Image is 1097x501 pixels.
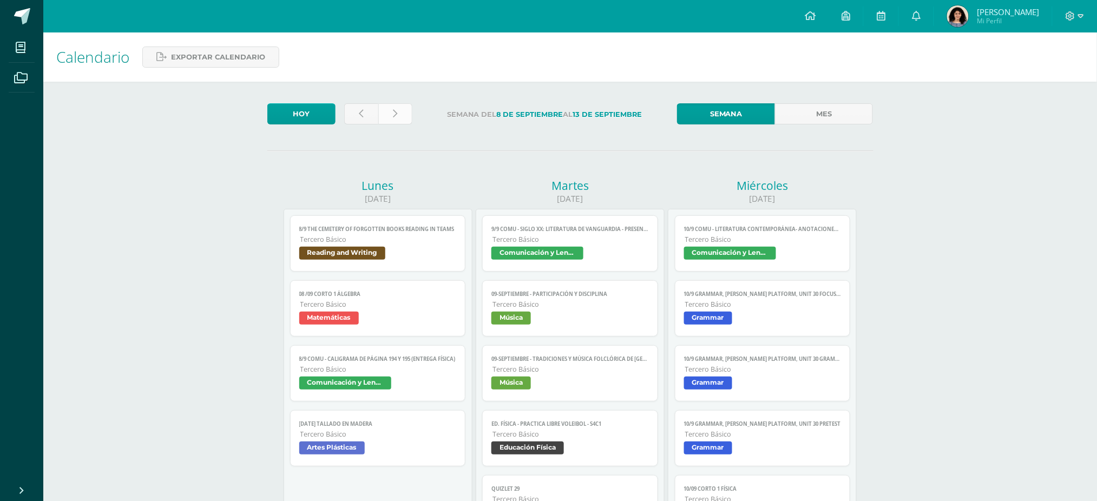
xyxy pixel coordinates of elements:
[56,47,129,67] span: Calendario
[482,410,658,466] a: Ed. Física - PRACTICA LIBRE Voleibol - S4C1Tercero BásicoEducación Física
[685,365,842,374] span: Tercero Básico
[491,441,564,454] span: Educación Física
[492,365,649,374] span: Tercero Básico
[685,235,842,244] span: Tercero Básico
[300,365,457,374] span: Tercero Básico
[977,16,1039,25] span: Mi Perfil
[573,110,642,118] strong: 13 de Septiembre
[491,226,649,233] span: 9/9 COMU - Siglo XX: Literatura de Vanguardia - presentación
[684,312,732,325] span: Grammar
[482,215,658,272] a: 9/9 COMU - Siglo XX: Literatura de Vanguardia - presentaciónTercero BásicoComunicación y Lenguaje
[299,355,457,362] span: 8/9 COMU - Caligrama de página 194 y 195 (Entrega física)
[284,178,472,193] div: Lunes
[492,300,649,309] span: Tercero Básico
[284,193,472,205] div: [DATE]
[299,247,385,260] span: Reading and Writing
[684,420,842,427] span: 10/9 Grammar, [PERSON_NAME] platform, Unit 30 pretest
[675,410,851,466] a: 10/9 Grammar, [PERSON_NAME] platform, Unit 30 pretestTercero BásicoGrammar
[300,300,457,309] span: Tercero Básico
[684,355,842,362] span: 10/9 Grammar, [PERSON_NAME] Platform, Unit 30 Grammar in context reading comprehension
[491,291,649,298] span: 09-septiembre - Participación y disciplina
[142,47,279,68] a: Exportar calendario
[290,345,466,401] a: 8/9 COMU - Caligrama de página 194 y 195 (Entrega física)Tercero BásicoComunicación y Lenguaje
[685,430,842,439] span: Tercero Básico
[947,5,969,27] img: c6b917f75c4b84743c6c97cb0b98f408.png
[775,103,873,124] a: Mes
[482,280,658,337] a: 09-septiembre - Participación y disciplinaTercero BásicoMúsica
[675,280,851,337] a: 10/9 Grammar, [PERSON_NAME] Platform, Unit 30 Focused practice ATercero BásicoGrammar
[299,226,457,233] span: 8/9 The Cemetery of Forgotten books reading in TEAMS
[491,485,649,492] span: Quizlet 29
[476,178,665,193] div: Martes
[684,291,842,298] span: 10/9 Grammar, [PERSON_NAME] Platform, Unit 30 Focused practice A
[684,226,842,233] span: 10/9 COMU - Literatura contemporánea- Anotaciones en el cuaderno.
[491,312,531,325] span: Música
[491,247,583,260] span: Comunicación y Lenguaje
[492,235,649,244] span: Tercero Básico
[684,247,776,260] span: Comunicación y Lenguaje
[290,410,466,466] a: [DATE] tallado en maderaTercero BásicoArtes Plásticas
[677,103,775,124] a: Semana
[299,291,457,298] span: 08 /09 Corto 1 Álgebra
[496,110,563,118] strong: 8 de Septiembre
[675,215,851,272] a: 10/9 COMU - Literatura contemporánea- Anotaciones en el cuaderno.Tercero BásicoComunicación y Len...
[491,355,649,362] span: 09-septiembre - Tradiciones y música folclórica de [GEOGRAPHIC_DATA]
[685,300,842,309] span: Tercero Básico
[299,441,365,454] span: Artes Plásticas
[171,47,265,67] span: Exportar calendario
[668,178,857,193] div: Miércoles
[684,485,842,492] span: 10/09 Corto 1 Física
[476,193,665,205] div: [DATE]
[299,377,391,390] span: Comunicación y Lenguaje
[668,193,857,205] div: [DATE]
[421,103,668,126] label: Semana del al
[492,430,649,439] span: Tercero Básico
[300,430,457,439] span: Tercero Básico
[299,312,359,325] span: Matemáticas
[299,420,457,427] span: [DATE] tallado en madera
[675,345,851,401] a: 10/9 Grammar, [PERSON_NAME] Platform, Unit 30 Grammar in context reading comprehensionTercero Bás...
[290,280,466,337] a: 08 /09 Corto 1 ÁlgebraTercero BásicoMatemáticas
[267,103,336,124] a: Hoy
[684,377,732,390] span: Grammar
[684,441,732,454] span: Grammar
[977,6,1039,17] span: [PERSON_NAME]
[482,345,658,401] a: 09-septiembre - Tradiciones y música folclórica de [GEOGRAPHIC_DATA]Tercero BásicoMúsica
[491,377,531,390] span: Música
[290,215,466,272] a: 8/9 The Cemetery of Forgotten books reading in TEAMSTercero BásicoReading and Writing
[491,420,649,427] span: Ed. Física - PRACTICA LIBRE Voleibol - S4C1
[300,235,457,244] span: Tercero Básico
